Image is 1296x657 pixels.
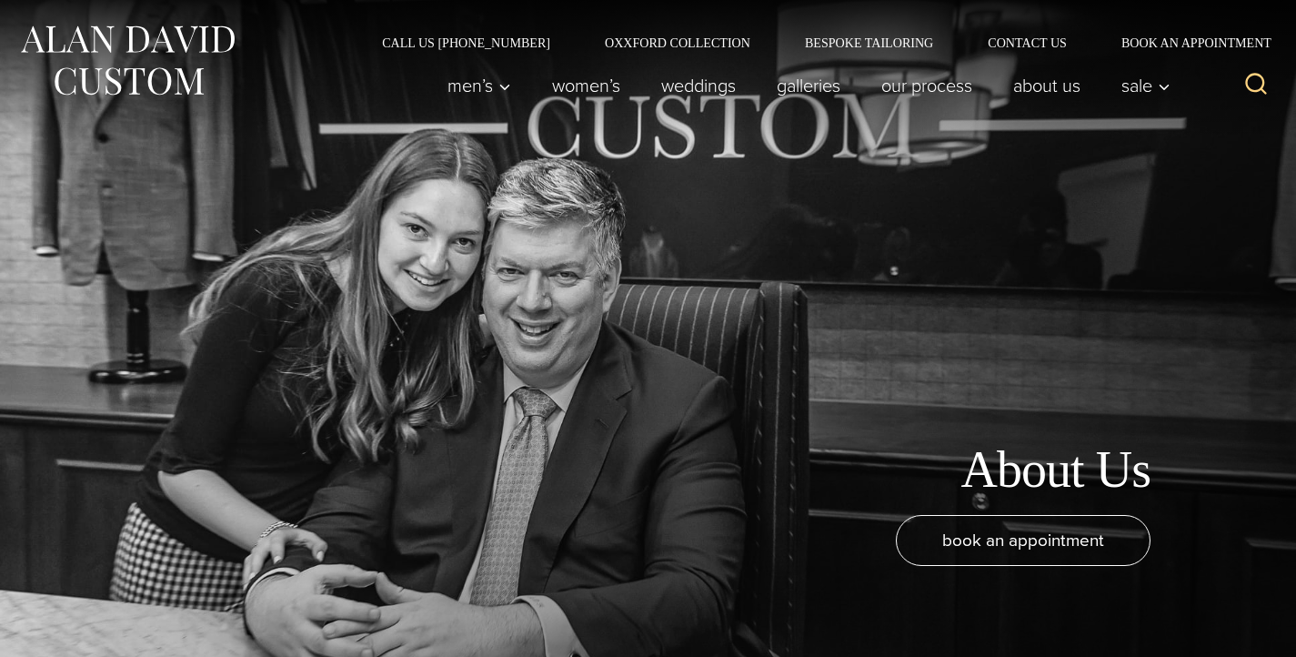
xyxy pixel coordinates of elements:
[18,20,236,101] img: Alan David Custom
[896,515,1150,566] a: book an appointment
[960,440,1150,500] h1: About Us
[960,36,1094,49] a: Contact Us
[861,67,993,104] a: Our Process
[757,67,861,104] a: Galleries
[942,527,1104,553] span: book an appointment
[427,67,1180,104] nav: Primary Navigation
[355,36,1278,49] nav: Secondary Navigation
[993,67,1101,104] a: About Us
[532,67,641,104] a: Women’s
[355,36,578,49] a: Call Us [PHONE_NUMBER]
[641,67,757,104] a: weddings
[578,36,778,49] a: Oxxford Collection
[1121,76,1170,95] span: Sale
[778,36,960,49] a: Bespoke Tailoring
[447,76,511,95] span: Men’s
[1094,36,1278,49] a: Book an Appointment
[1234,64,1278,107] button: View Search Form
